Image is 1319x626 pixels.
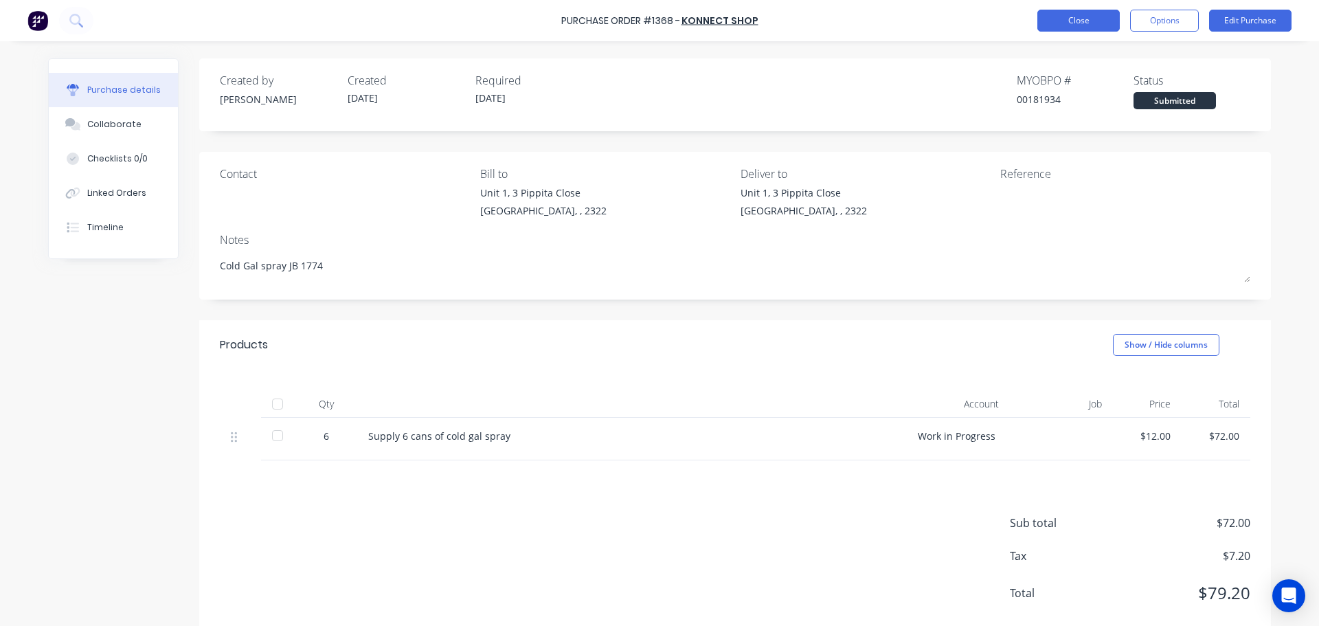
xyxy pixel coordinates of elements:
div: Checklists 0/0 [87,153,148,165]
button: Show / Hide columns [1113,334,1219,356]
span: $72.00 [1113,515,1250,531]
div: Submitted [1134,92,1216,109]
span: $79.20 [1113,581,1250,605]
span: Total [1010,585,1113,601]
span: Tax [1010,548,1113,564]
div: [GEOGRAPHIC_DATA], , 2322 [741,203,867,218]
button: Close [1037,10,1120,32]
span: Sub total [1010,515,1113,531]
div: MYOB PO # [1017,72,1134,89]
div: Bill to [480,166,730,182]
button: Purchase details [49,73,178,107]
div: Status [1134,72,1250,89]
div: Linked Orders [87,187,146,199]
div: Qty [295,390,357,418]
a: Konnect Shop [681,14,758,27]
div: [GEOGRAPHIC_DATA], , 2322 [480,203,607,218]
div: 6 [306,429,346,443]
div: Purchase details [87,84,161,96]
div: Total [1182,390,1250,418]
div: Supply 6 cans of cold gal spray [368,429,896,443]
div: Notes [220,232,1250,248]
div: 00181934 [1017,92,1134,107]
div: Contact [220,166,470,182]
div: Required [475,72,592,89]
button: Edit Purchase [1209,10,1292,32]
img: Factory [27,10,48,31]
button: Checklists 0/0 [49,142,178,176]
span: $7.20 [1113,548,1250,564]
div: Created [348,72,464,89]
div: Reference [1000,166,1250,182]
div: Deliver to [741,166,991,182]
div: Purchase Order #1368 - [561,14,680,28]
div: Created by [220,72,337,89]
div: Work in Progress [907,418,1010,460]
div: Unit 1, 3 Pippita Close [741,186,867,200]
button: Timeline [49,210,178,245]
div: Open Intercom Messenger [1272,579,1305,612]
button: Linked Orders [49,176,178,210]
div: Price [1113,390,1182,418]
div: Unit 1, 3 Pippita Close [480,186,607,200]
div: Job [1010,390,1113,418]
div: $72.00 [1193,429,1239,443]
div: Products [220,337,268,353]
div: Collaborate [87,118,142,131]
textarea: Cold Gal spray JB 1774 [220,251,1250,282]
div: [PERSON_NAME] [220,92,337,107]
div: Timeline [87,221,124,234]
button: Collaborate [49,107,178,142]
div: $12.00 [1124,429,1171,443]
button: Options [1130,10,1199,32]
div: Account [907,390,1010,418]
